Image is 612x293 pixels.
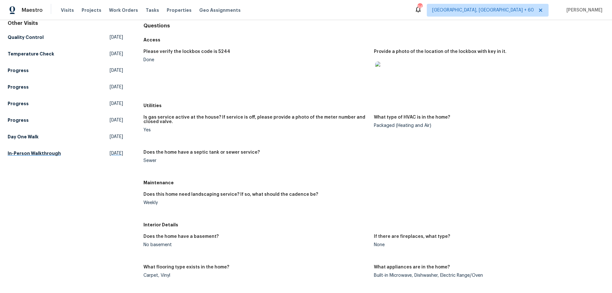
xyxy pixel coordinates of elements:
a: Day One Walk[DATE] [8,131,123,143]
span: [DATE] [110,84,123,90]
div: 347 [418,4,422,10]
h5: What type of HVAC is in the home? [374,115,450,120]
h5: Access [143,37,604,43]
span: [DATE] [110,150,123,157]
div: None [374,243,599,247]
h5: Utilities [143,102,604,109]
span: Maestro [22,7,43,13]
h5: What appliances are in the home? [374,265,450,269]
h5: Temperature Check [8,51,54,57]
span: Properties [167,7,192,13]
h5: Day One Walk [8,134,39,140]
span: [DATE] [110,134,123,140]
h4: Questions [143,23,604,29]
a: In-Person Walkthrough[DATE] [8,148,123,159]
span: [DATE] [110,34,123,40]
h5: Quality Control [8,34,44,40]
h5: Is gas service active at the house? If service is off, please provide a photo of the meter number... [143,115,369,124]
div: Carpet, Vinyl [143,273,369,278]
span: Work Orders [109,7,138,13]
span: Geo Assignments [199,7,241,13]
span: [DATE] [110,117,123,123]
h5: In-Person Walkthrough [8,150,61,157]
a: Progress[DATE] [8,81,123,93]
div: Yes [143,128,369,132]
h5: Please verify the lockbox code is 5244 [143,49,230,54]
span: [DATE] [110,67,123,74]
h5: If there are fireplaces, what type? [374,234,450,239]
span: Projects [82,7,101,13]
span: [DATE] [110,100,123,107]
h5: Progress [8,67,29,74]
div: Weekly [143,201,369,205]
span: Tasks [146,8,159,12]
a: Progress[DATE] [8,65,123,76]
h5: Interior Details [143,222,604,228]
div: Sewer [143,158,369,163]
h5: Does the home have a septic tank or sewer service? [143,150,260,155]
span: [PERSON_NAME] [564,7,602,13]
a: Temperature Check[DATE] [8,48,123,60]
div: Other Visits [8,20,123,26]
h5: Does this home need landscaping service? If so, what should the cadence be? [143,192,318,197]
span: Visits [61,7,74,13]
h5: Maintenance [143,179,604,186]
h5: Progress [8,100,29,107]
h5: What flooring type exists in the home? [143,265,229,269]
h5: Provide a photo of the location of the lockbox with key in it. [374,49,506,54]
a: Quality Control[DATE] [8,32,123,43]
h5: Does the home have a basement? [143,234,219,239]
div: No basement [143,243,369,247]
h5: Progress [8,84,29,90]
div: Done [143,58,369,62]
span: [GEOGRAPHIC_DATA], [GEOGRAPHIC_DATA] + 60 [432,7,534,13]
a: Progress[DATE] [8,114,123,126]
div: Built-in Microwave, Dishwasher, Electric Range/Oven [374,273,599,278]
span: [DATE] [110,51,123,57]
div: Packaged (Heating and Air) [374,123,599,128]
a: Progress[DATE] [8,98,123,109]
h5: Progress [8,117,29,123]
